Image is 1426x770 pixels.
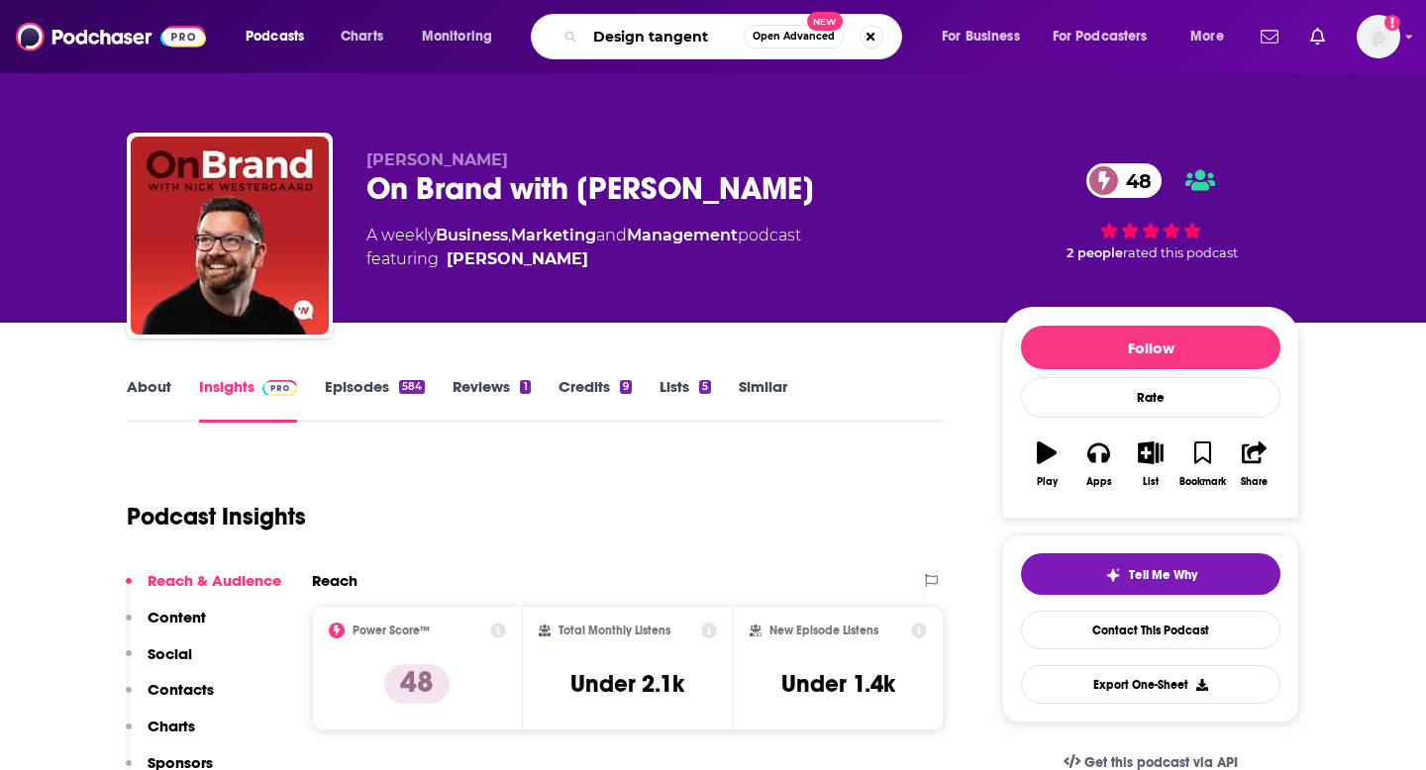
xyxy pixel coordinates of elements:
[1143,476,1159,488] div: List
[131,137,329,335] img: On Brand with Nick Westergaard
[312,571,357,590] h2: Reach
[246,23,304,50] span: Podcasts
[1086,163,1162,198] a: 48
[1021,429,1072,500] button: Play
[620,380,632,394] div: 9
[753,32,835,42] span: Open Advanced
[1176,429,1228,500] button: Bookmark
[328,21,395,52] a: Charts
[366,224,801,271] div: A weekly podcast
[1384,15,1400,31] svg: Add a profile image
[1072,429,1124,500] button: Apps
[127,502,306,531] h1: Podcast Insights
[1106,163,1162,198] span: 48
[1021,326,1280,369] button: Follow
[1357,15,1400,58] button: Show profile menu
[1021,611,1280,649] a: Contact This Podcast
[1037,476,1058,488] div: Play
[1357,15,1400,58] span: Logged in as redsetterpr
[739,377,787,423] a: Similar
[559,624,670,637] h2: Total Monthly Listens
[1021,377,1280,418] div: Rate
[408,21,518,52] button: open menu
[126,680,214,717] button: Contacts
[126,571,281,608] button: Reach & Audience
[1241,476,1268,488] div: Share
[1129,567,1197,583] span: Tell Me Why
[126,644,192,681] button: Social
[1021,553,1280,595] button: tell me why sparkleTell Me Why
[1253,20,1286,53] a: Show notifications dropdown
[807,12,843,31] span: New
[1040,21,1176,52] button: open menu
[559,377,632,423] a: Credits9
[16,18,206,55] img: Podchaser - Follow, Share and Rate Podcasts
[148,608,206,626] p: Content
[627,226,738,244] a: Management
[511,226,596,244] a: Marketing
[1357,15,1400,58] img: User Profile
[148,680,214,699] p: Contacts
[1125,429,1176,500] button: List
[781,669,895,699] h3: Under 1.4k
[1021,665,1280,704] button: Export One-Sheet
[325,377,425,423] a: Episodes584
[942,23,1020,50] span: For Business
[1067,245,1123,260] span: 2 people
[262,380,297,396] img: Podchaser Pro
[570,669,684,699] h3: Under 2.1k
[1086,476,1112,488] div: Apps
[1105,567,1121,583] img: tell me why sparkle
[699,380,711,394] div: 5
[1053,23,1148,50] span: For Podcasters
[520,380,530,394] div: 1
[769,624,878,637] h2: New Episode Listens
[126,717,195,753] button: Charts
[399,380,425,394] div: 584
[744,25,844,48] button: Open AdvancedNew
[508,226,511,244] span: ,
[232,21,330,52] button: open menu
[127,377,171,423] a: About
[422,23,492,50] span: Monitoring
[1302,20,1333,53] a: Show notifications dropdown
[199,377,297,423] a: InsightsPodchaser Pro
[585,21,744,52] input: Search podcasts, credits, & more...
[550,14,921,59] div: Search podcasts, credits, & more...
[1176,21,1249,52] button: open menu
[366,247,801,271] span: featuring
[1002,150,1299,273] div: 48 2 peoplerated this podcast
[660,377,711,423] a: Lists5
[1123,245,1238,260] span: rated this podcast
[384,664,450,704] p: 48
[436,226,508,244] a: Business
[596,226,627,244] span: and
[148,644,192,663] p: Social
[1190,23,1224,50] span: More
[366,150,508,169] span: [PERSON_NAME]
[353,624,430,637] h2: Power Score™
[126,608,206,644] button: Content
[1229,429,1280,500] button: Share
[447,247,588,271] a: Nick Westergaard
[148,571,281,590] p: Reach & Audience
[453,377,530,423] a: Reviews1
[1179,476,1226,488] div: Bookmark
[341,23,383,50] span: Charts
[148,717,195,735] p: Charts
[928,21,1045,52] button: open menu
